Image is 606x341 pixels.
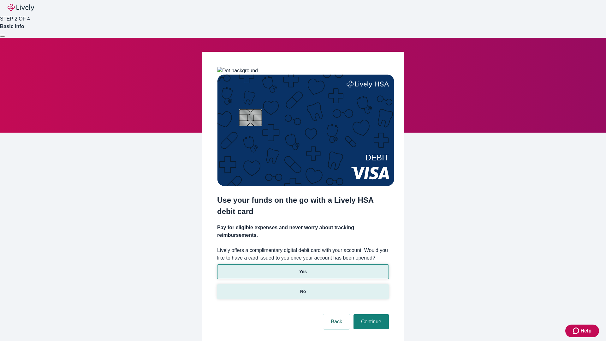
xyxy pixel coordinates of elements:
[217,247,389,262] label: Lively offers a complimentary digital debit card with your account. Would you like to have a card...
[580,327,591,335] span: Help
[217,264,389,279] button: Yes
[565,325,599,337] button: Zendesk support iconHelp
[353,314,389,329] button: Continue
[300,288,306,295] p: No
[217,194,389,217] h2: Use your funds on the go with a Lively HSA debit card
[217,224,389,239] h4: Pay for eligible expenses and never worry about tracking reimbursements.
[323,314,350,329] button: Back
[8,4,34,11] img: Lively
[217,75,394,186] img: Debit card
[217,284,389,299] button: No
[573,327,580,335] svg: Zendesk support icon
[217,67,258,75] img: Dot background
[299,268,307,275] p: Yes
